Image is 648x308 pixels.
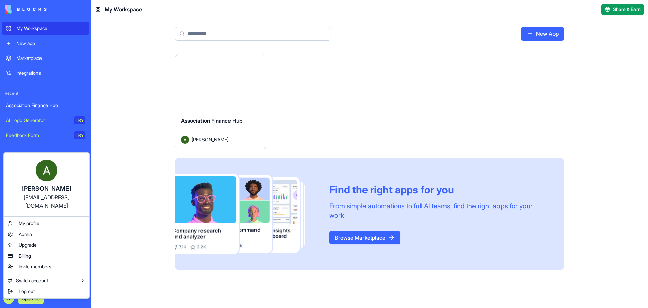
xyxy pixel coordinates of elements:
div: AI Logo Generator [6,117,70,124]
a: Admin [5,229,88,240]
div: Association Finance Hub [6,102,85,109]
a: [PERSON_NAME][EMAIL_ADDRESS][DOMAIN_NAME] [5,154,88,215]
a: My profile [5,218,88,229]
span: Recent [2,91,89,96]
span: My profile [19,220,39,227]
a: Billing [5,251,88,261]
span: Billing [19,253,31,259]
div: TRY [74,131,85,139]
span: Switch account [16,277,48,284]
span: Invite members [19,263,51,270]
div: TRY [74,116,85,124]
div: [EMAIL_ADDRESS][DOMAIN_NAME] [10,193,83,210]
span: Log out [19,288,35,295]
a: Upgrade [5,240,88,251]
span: Upgrade [19,242,37,248]
img: ACg8ocIvcScK38e-tDUeDnFdLE0FqHS_M9UFNdrbEErmp2FkMDYgSio=s96-c [36,160,57,181]
a: Invite members [5,261,88,272]
div: [PERSON_NAME] [10,184,83,193]
div: Feedback Form [6,132,70,139]
span: Admin [19,231,32,238]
